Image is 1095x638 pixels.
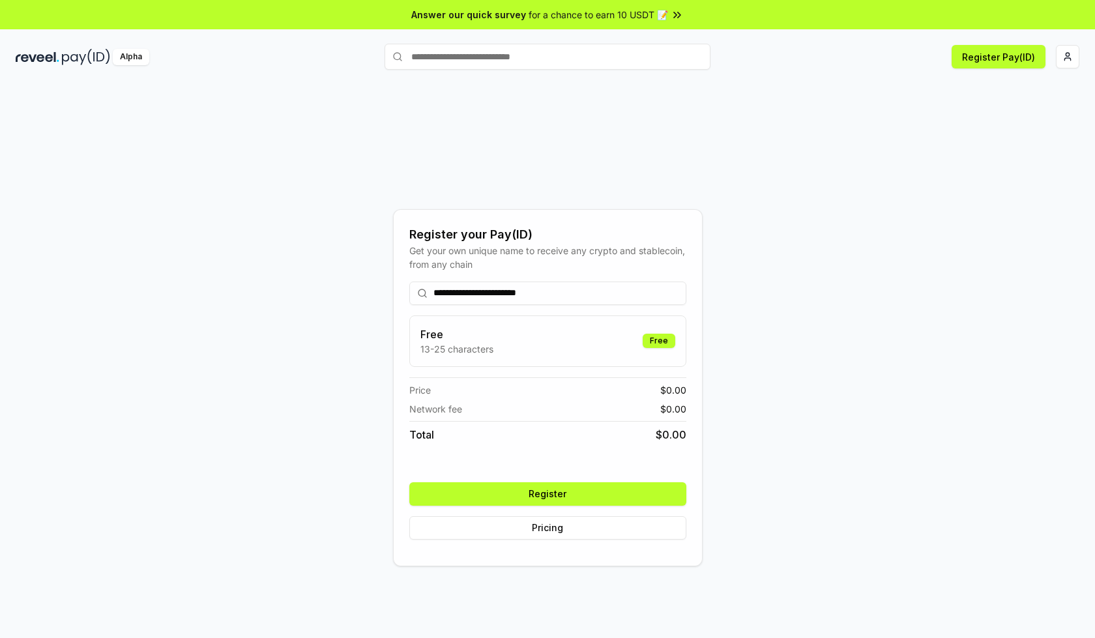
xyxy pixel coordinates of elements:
button: Register Pay(ID) [952,45,1045,68]
button: Register [409,482,686,506]
img: pay_id [62,49,110,65]
span: Network fee [409,402,462,416]
span: Total [409,427,434,442]
span: Answer our quick survey [411,8,526,22]
div: Register your Pay(ID) [409,225,686,244]
div: Free [643,334,675,348]
img: reveel_dark [16,49,59,65]
p: 13-25 characters [420,342,493,356]
span: Price [409,383,431,397]
span: $ 0.00 [660,402,686,416]
span: $ 0.00 [656,427,686,442]
h3: Free [420,326,493,342]
div: Alpha [113,49,149,65]
span: for a chance to earn 10 USDT 📝 [529,8,668,22]
div: Get your own unique name to receive any crypto and stablecoin, from any chain [409,244,686,271]
button: Pricing [409,516,686,540]
span: $ 0.00 [660,383,686,397]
